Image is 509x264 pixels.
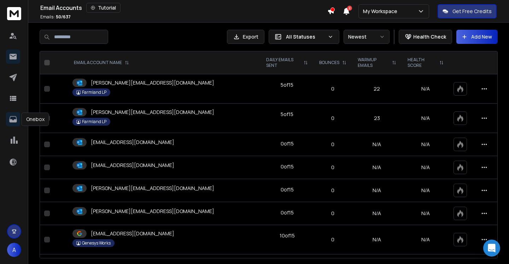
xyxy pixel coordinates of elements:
div: 0 of 15 [281,186,294,193]
button: A [7,243,21,257]
p: [EMAIL_ADDRESS][DOMAIN_NAME] [91,162,174,169]
td: N/A [352,179,402,202]
div: Open Intercom Messenger [483,240,500,257]
p: N/A [406,210,445,217]
td: 23 [352,104,402,133]
p: Genesys Works [82,240,111,246]
p: N/A [406,164,445,171]
p: 0 [318,210,348,217]
p: WARMUP EMAILS [358,57,389,68]
div: Email Accounts [40,3,327,13]
div: Onebox [22,113,49,126]
p: N/A [406,236,445,243]
div: 5 of 15 [281,81,293,88]
p: 0 [318,141,348,148]
p: 0 [318,187,348,194]
p: 0 [318,115,348,122]
td: N/A [352,133,402,156]
p: [PERSON_NAME][EMAIL_ADDRESS][DOMAIN_NAME] [91,185,214,192]
td: 22 [352,74,402,104]
div: 0 of 15 [281,209,294,216]
button: Add New [456,30,498,44]
button: Newest [344,30,390,44]
p: DAILY EMAILS SENT [266,57,301,68]
p: My Workspace [363,8,400,15]
p: Farmland LP [82,90,106,95]
p: Emails : [40,14,71,20]
p: [PERSON_NAME][EMAIL_ADDRESS][DOMAIN_NAME] [91,109,214,116]
td: N/A [352,225,402,254]
p: N/A [406,115,445,122]
p: N/A [406,141,445,148]
p: N/A [406,85,445,92]
p: [PERSON_NAME][EMAIL_ADDRESS][DOMAIN_NAME] [91,208,214,215]
p: Get Free Credits [452,8,492,15]
p: Farmland LP [82,119,106,125]
p: HEALTH SCORE [408,57,437,68]
p: 0 [318,164,348,171]
button: Get Free Credits [438,4,497,18]
p: [EMAIL_ADDRESS][DOMAIN_NAME] [91,230,174,237]
p: BOUNCES [319,60,339,65]
p: N/A [406,187,445,194]
p: 0 [318,85,348,92]
div: 5 of 15 [281,111,293,118]
p: All Statuses [286,33,325,40]
p: Health Check [413,33,446,40]
td: N/A [352,156,402,179]
button: Health Check [399,30,452,44]
span: 50 / 637 [56,14,71,20]
div: 10 of 15 [280,232,295,239]
p: [EMAIL_ADDRESS][DOMAIN_NAME] [91,139,174,146]
p: 0 [318,236,348,243]
button: Tutorial [86,3,121,13]
div: 0 of 15 [281,140,294,147]
div: EMAIL ACCOUNT NAME [74,60,129,65]
td: N/A [352,202,402,225]
p: [PERSON_NAME][EMAIL_ADDRESS][DOMAIN_NAME] [91,79,214,86]
button: Export [227,30,264,44]
span: 2 [347,6,352,11]
div: 0 of 15 [281,163,294,170]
